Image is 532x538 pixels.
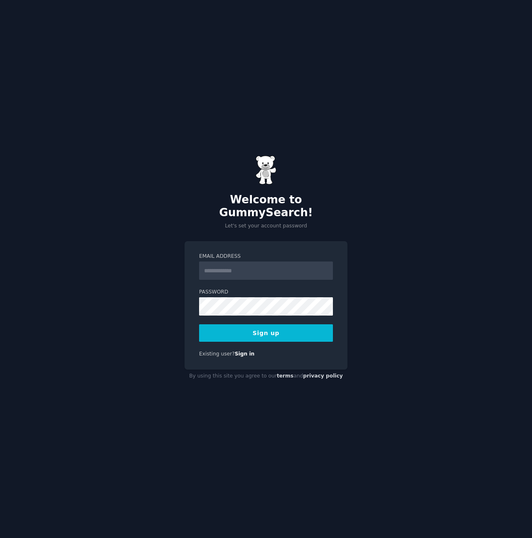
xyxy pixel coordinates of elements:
label: Password [199,289,333,296]
a: Sign in [235,351,255,357]
span: Existing user? [199,351,235,357]
h2: Welcome to GummySearch! [185,193,347,220]
div: By using this site you agree to our and [185,370,347,383]
p: Let's set your account password [185,222,347,230]
button: Sign up [199,324,333,342]
a: terms [277,373,293,379]
img: Gummy Bear [256,155,276,185]
a: privacy policy [303,373,343,379]
label: Email Address [199,253,333,260]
